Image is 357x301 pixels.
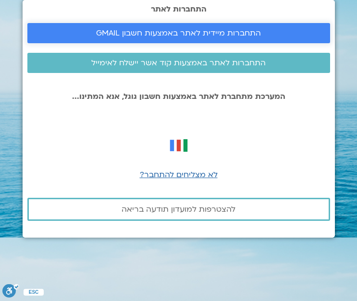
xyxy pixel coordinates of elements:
p: המערכת מתחברת לאתר באמצעות חשבון גוגל, אנא המתינו... [27,92,330,101]
span: התחברות לאתר באמצעות קוד אשר יישלח לאימייל [91,59,266,67]
a: להצטרפות למועדון תודעה בריאה [27,198,330,221]
span: להצטרפות למועדון תודעה בריאה [122,205,235,214]
span: התחברות מיידית לאתר באמצעות חשבון GMAIL [96,29,261,37]
a: לא מצליחים להתחבר? [140,169,218,180]
a: התחברות מיידית לאתר באמצעות חשבון GMAIL [27,23,330,43]
h2: התחברות לאתר [27,5,330,13]
a: התחברות לאתר באמצעות קוד אשר יישלח לאימייל [27,53,330,73]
